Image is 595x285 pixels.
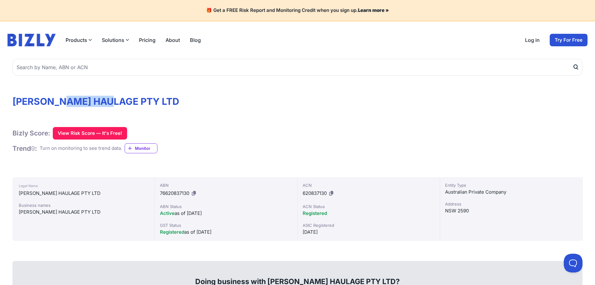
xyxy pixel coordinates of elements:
[445,207,577,215] div: NSW 2590
[12,129,50,137] h1: Bizly Score:
[160,222,292,228] div: GST Status
[445,182,577,188] div: Entity Type
[445,201,577,207] div: Address
[303,203,435,210] div: ACN Status
[358,7,389,13] a: Learn more »
[160,210,292,217] div: as of [DATE]
[19,202,148,208] div: Business names
[160,203,292,210] div: ABN Status
[303,182,435,188] div: ACN
[12,96,583,107] h1: [PERSON_NAME] HAULAGE PTY LTD
[12,144,37,153] h1: Trend :
[19,208,148,216] div: [PERSON_NAME] HAULAGE PTY LTD
[135,145,157,151] span: Monitor
[19,182,148,190] div: Legal Name
[303,210,327,216] span: Registered
[160,210,175,216] span: Active
[303,228,435,236] div: [DATE]
[160,190,189,196] span: 76620837130
[303,190,327,196] span: 620837130
[190,36,201,44] a: Blog
[445,188,577,196] div: Australian Private Company
[19,190,148,197] div: [PERSON_NAME] HAULAGE PTY LTD
[12,59,583,76] input: Search by Name, ABN or ACN
[303,222,435,228] div: ASIC Registered
[550,34,588,46] a: Try For Free
[525,36,540,44] a: Log in
[564,254,583,272] iframe: Toggle Customer Support
[102,36,129,44] button: Solutions
[166,36,180,44] a: About
[160,228,292,236] div: as of [DATE]
[160,229,184,235] span: Registered
[66,36,92,44] button: Products
[139,36,156,44] a: Pricing
[7,8,588,13] h4: 🎁 Get a FREE Risk Report and Monitoring Credit when you sign up.
[40,145,122,152] div: Turn on monitoring to see trend data.
[160,182,292,188] div: ABN
[53,127,127,140] button: View Risk Score — It's Free!
[125,143,157,153] a: Monitor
